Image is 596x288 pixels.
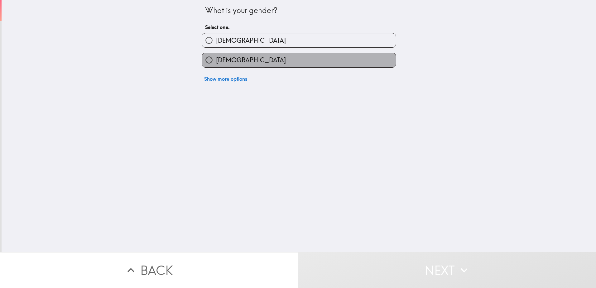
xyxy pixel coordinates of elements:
[205,24,393,31] h6: Select one.
[216,56,286,65] span: [DEMOGRAPHIC_DATA]
[298,252,596,288] button: Next
[202,73,250,85] button: Show more options
[202,53,396,67] button: [DEMOGRAPHIC_DATA]
[202,33,396,47] button: [DEMOGRAPHIC_DATA]
[216,36,286,45] span: [DEMOGRAPHIC_DATA]
[205,5,393,16] div: What is your gender?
